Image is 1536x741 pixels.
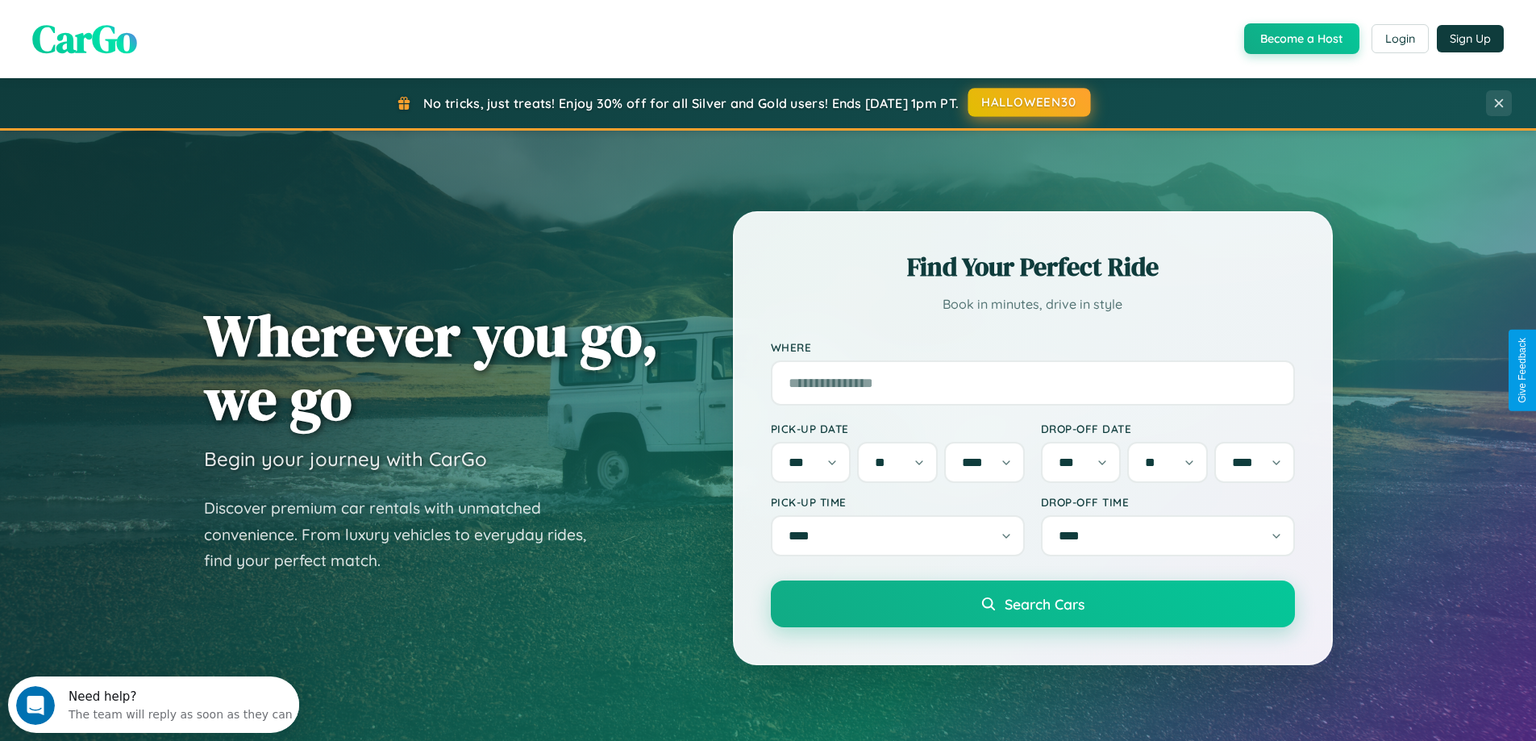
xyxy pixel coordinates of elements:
[1244,23,1359,54] button: Become a Host
[968,88,1091,117] button: HALLOWEEN30
[771,249,1295,285] h2: Find Your Perfect Ride
[771,581,1295,627] button: Search Cars
[771,293,1295,316] p: Book in minutes, drive in style
[8,676,299,733] iframe: Intercom live chat discovery launcher
[771,422,1025,435] label: Pick-up Date
[204,495,607,574] p: Discover premium car rentals with unmatched convenience. From luxury vehicles to everyday rides, ...
[60,14,285,27] div: Need help?
[16,686,55,725] iframe: Intercom live chat
[771,340,1295,354] label: Where
[1372,24,1429,53] button: Login
[60,27,285,44] div: The team will reply as soon as they can
[1041,422,1295,435] label: Drop-off Date
[1005,595,1084,613] span: Search Cars
[1517,338,1528,403] div: Give Feedback
[204,447,487,471] h3: Begin your journey with CarGo
[32,12,137,65] span: CarGo
[771,495,1025,509] label: Pick-up Time
[204,303,659,431] h1: Wherever you go, we go
[1437,25,1504,52] button: Sign Up
[6,6,300,51] div: Open Intercom Messenger
[423,95,959,111] span: No tricks, just treats! Enjoy 30% off for all Silver and Gold users! Ends [DATE] 1pm PT.
[1041,495,1295,509] label: Drop-off Time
